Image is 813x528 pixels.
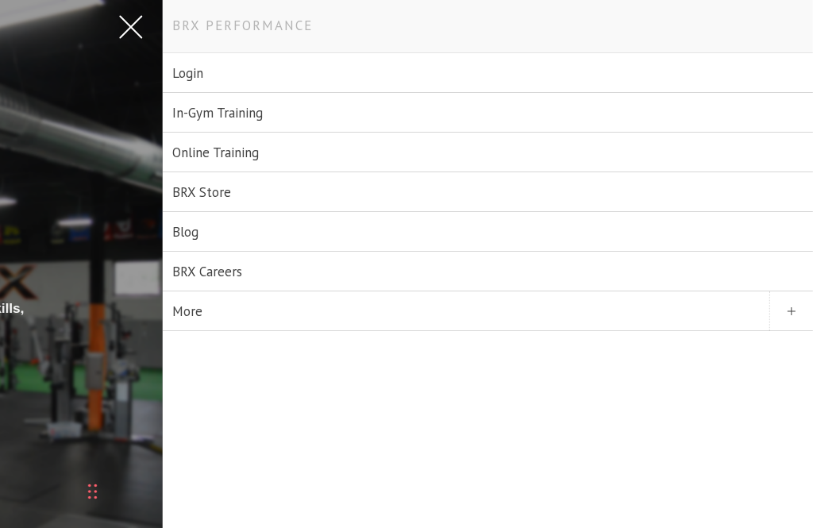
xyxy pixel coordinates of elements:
[163,53,813,331] div: Navigation Menu
[163,133,813,172] a: Online Training
[163,93,813,133] a: In-Gym Training
[88,468,98,515] div: Drag
[163,212,813,252] a: Blog
[163,172,813,212] a: BRX Store
[163,252,813,291] a: BRX Careers
[163,291,813,331] a: More
[163,53,813,93] a: Login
